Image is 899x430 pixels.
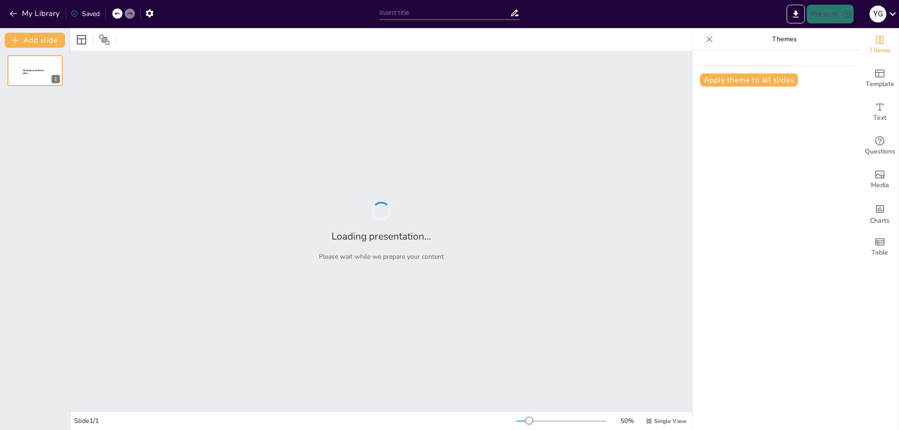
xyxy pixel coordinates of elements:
button: My Library [7,6,64,21]
span: Theme [869,45,891,56]
span: Media [871,180,889,190]
div: Slide 1 / 1 [74,416,516,425]
span: Charts [870,216,890,226]
div: 50 % [616,416,638,425]
button: Export to PowerPoint [787,5,805,23]
div: Add text boxes [861,95,899,129]
div: Add charts and graphs [861,197,899,230]
span: Position [99,34,110,45]
p: Themes [717,28,852,51]
button: Present [807,5,854,23]
span: Questions [865,146,895,157]
div: Get real-time input from your audience [861,129,899,163]
span: Template [866,79,894,89]
div: Sendsteps presentation editor1 [7,55,63,86]
div: Change the overall theme [861,28,899,62]
span: Single View [654,417,686,425]
span: Table [871,248,888,258]
button: Add slide [5,33,65,48]
div: Layout [74,32,89,47]
div: Add images, graphics, shapes or video [861,163,899,197]
div: Add a table [861,230,899,264]
button: Y G [870,5,886,23]
h2: Loading presentation... [332,230,431,243]
input: Insert title [379,6,510,20]
button: Apply theme to all slides [700,73,798,87]
div: Y G [870,6,886,22]
div: Saved [71,9,100,18]
div: 1 [52,75,60,83]
span: Text [873,113,886,123]
p: Please wait while we prepare your content [319,252,444,261]
span: Sendsteps presentation editor [23,69,44,74]
div: Add ready made slides [861,62,899,95]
